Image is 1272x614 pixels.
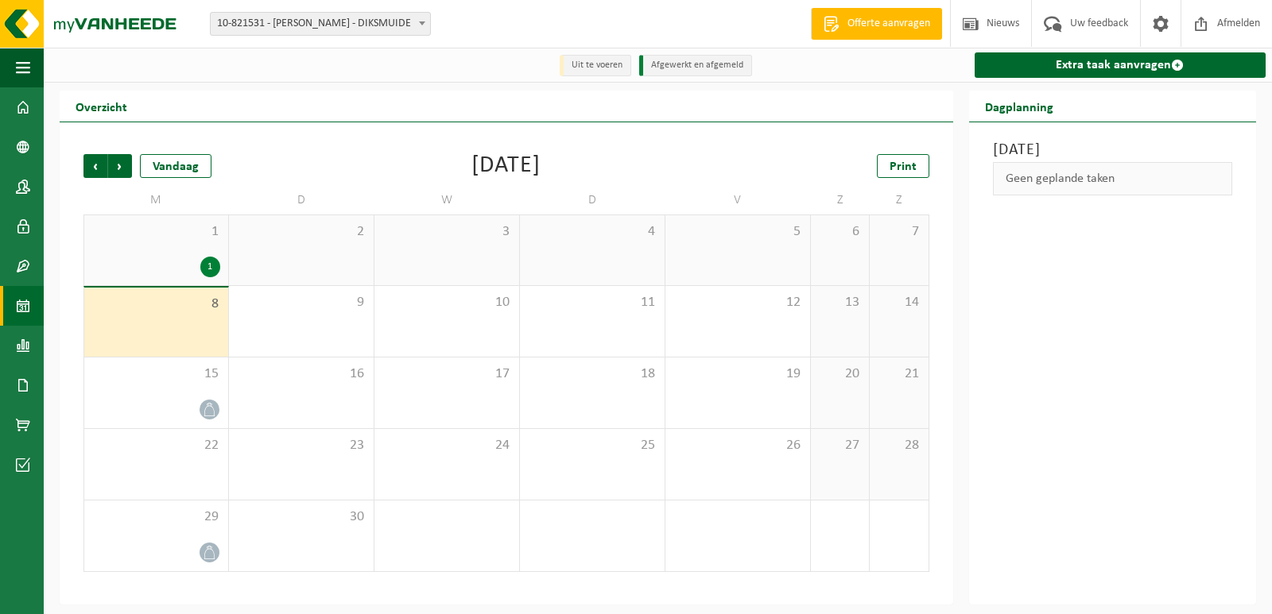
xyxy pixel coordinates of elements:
span: Print [890,160,917,173]
span: 14 [878,294,921,311]
span: Volgende [108,154,132,178]
span: 24 [382,437,511,454]
span: 13 [819,294,861,311]
span: 12 [673,294,802,311]
a: Print [877,154,929,178]
td: D [520,186,665,214]
h3: [DATE] [993,138,1232,162]
td: W [374,186,520,214]
span: 30 [237,508,366,526]
span: 6 [819,223,861,241]
span: 9 [237,294,366,311]
h2: Overzicht [60,91,143,122]
span: 18 [528,365,657,383]
td: M [83,186,229,214]
span: 23 [237,437,366,454]
span: 27 [819,437,861,454]
span: 2 [237,223,366,241]
span: 20 [819,365,861,383]
span: 4 [528,223,657,241]
span: 26 [673,437,802,454]
a: Offerte aanvragen [811,8,942,40]
span: 21 [878,365,921,383]
td: Z [811,186,870,214]
td: V [665,186,811,214]
span: 15 [92,365,220,383]
td: Z [870,186,929,214]
div: [DATE] [471,154,541,178]
span: 1 [92,223,220,241]
li: Afgewerkt en afgemeld [639,55,752,76]
span: Vorige [83,154,107,178]
div: Vandaag [140,154,211,178]
span: 17 [382,365,511,383]
span: Offerte aanvragen [843,16,934,32]
span: 10 [382,294,511,311]
span: 16 [237,365,366,383]
span: 22 [92,437,220,454]
div: 1 [200,257,220,277]
span: 10-821531 - NUTTENS GRETA - DIKSMUIDE [211,13,430,35]
h2: Dagplanning [969,91,1069,122]
td: D [229,186,374,214]
span: 8 [92,295,220,313]
span: 29 [92,508,220,526]
li: Uit te voeren [560,55,631,76]
span: 19 [673,365,802,383]
span: 10-821531 - NUTTENS GRETA - DIKSMUIDE [210,12,431,36]
span: 25 [528,437,657,454]
a: Extra taak aanvragen [975,52,1266,78]
span: 11 [528,294,657,311]
span: 7 [878,223,921,241]
div: Geen geplande taken [993,162,1232,195]
span: 5 [673,223,802,241]
span: 28 [878,437,921,454]
span: 3 [382,223,511,241]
